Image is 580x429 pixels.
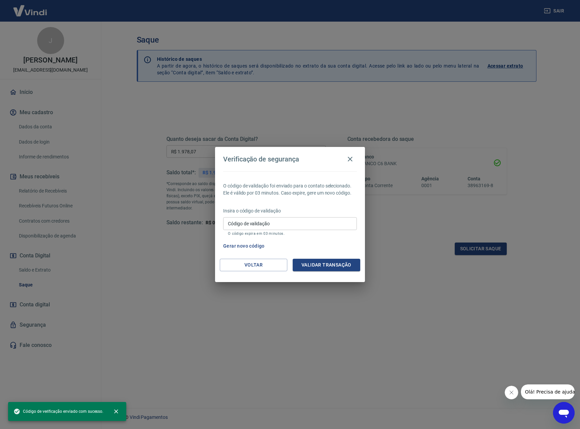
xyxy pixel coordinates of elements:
[4,5,57,10] span: Olá! Precisa de ajuda?
[14,408,103,415] span: Código de verificação enviado com sucesso.
[553,402,575,424] iframe: Botão para abrir a janela de mensagens
[223,182,357,197] p: O código de validação foi enviado para o contato selecionado. Ele é válido por 03 minutos. Caso e...
[223,155,299,163] h4: Verificação de segurança
[293,259,360,271] button: Validar transação
[109,404,124,419] button: close
[220,240,267,252] button: Gerar novo código
[223,207,357,214] p: Insira o código de validação
[505,386,518,399] iframe: Fechar mensagem
[220,259,287,271] button: Voltar
[228,231,352,236] p: O código expira em 03 minutos.
[521,384,575,399] iframe: Mensagem da empresa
